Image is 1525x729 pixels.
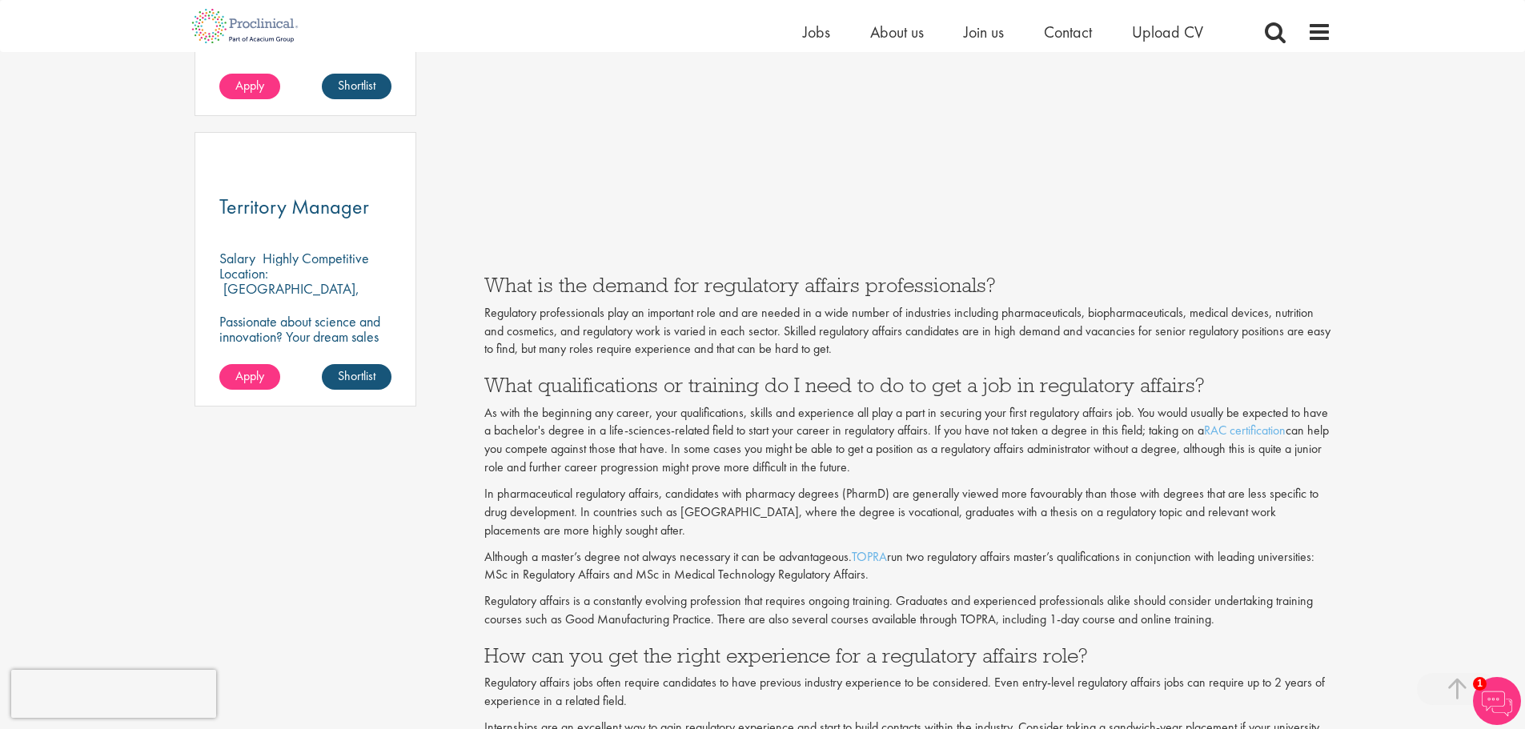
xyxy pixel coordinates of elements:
h3: How can you get the right experience for a regulatory affairs role? [484,645,1331,666]
span: Salary [219,249,255,267]
a: Join us [964,22,1004,42]
p: Regulatory affairs jobs often require candidates to have previous industry experience to be consi... [484,674,1331,711]
p: Regulatory professionals play an important role and are needed in a wide number of industries inc... [484,304,1331,359]
p: In pharmaceutical regulatory affairs, candidates with pharmacy degrees (PharmD) are generally vie... [484,485,1331,540]
p: Regulatory affairs is a constantly evolving profession that requires ongoing training. Graduates ... [484,592,1331,629]
a: Jobs [803,22,830,42]
a: Shortlist [322,74,391,99]
p: As with the beginning any career, your qualifications, skills and experience all play a part in s... [484,404,1331,477]
a: Contact [1044,22,1092,42]
a: About us [870,22,924,42]
h3: What qualifications or training do I need to do to get a job in regulatory affairs? [484,375,1331,395]
span: Apply [235,77,264,94]
img: Chatbot [1473,677,1521,725]
a: Apply [219,74,280,99]
span: 1 [1473,677,1487,691]
span: Territory Manager [219,193,369,220]
p: Highly Competitive [263,249,369,267]
a: TOPRA [852,548,887,565]
a: Upload CV [1132,22,1203,42]
span: Apply [235,367,264,384]
a: Territory Manager [219,197,392,217]
h3: What is the demand for regulatory affairs professionals? [484,274,1331,295]
a: RAC certification [1204,422,1286,439]
p: Although a master’s degree not always necessary it can be advantageous. run two regulatory affair... [484,548,1331,585]
p: [GEOGRAPHIC_DATA], [GEOGRAPHIC_DATA] [219,279,359,313]
a: Shortlist [322,364,391,390]
p: Passionate about science and innovation? Your dream sales job as Territory Manager awaits! [219,314,392,375]
a: Apply [219,364,280,390]
span: Location: [219,264,268,282]
iframe: reCAPTCHA [11,670,216,718]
